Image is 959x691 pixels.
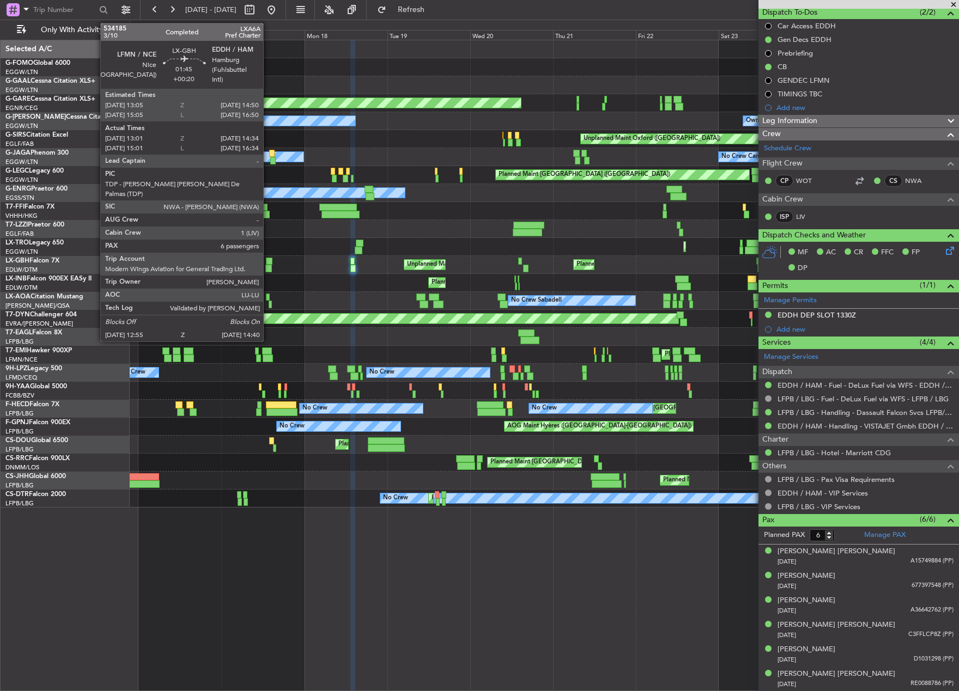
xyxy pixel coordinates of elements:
[5,383,30,390] span: 9H-YAA
[5,86,38,94] a: EGGW/LTN
[914,655,954,664] span: D1031298 (PP)
[5,356,38,364] a: LFMN/NCE
[5,491,66,498] a: CS-DTRFalcon 2000
[762,157,803,170] span: Flight Crew
[746,113,764,129] div: Owner
[5,365,27,372] span: 9H-LPZ
[141,292,225,309] div: No Crew Luxembourg (Findel)
[636,30,719,40] div: Fri 22
[5,276,27,282] span: LX-INB
[5,212,38,220] a: VHHH/HKG
[778,656,796,664] span: [DATE]
[432,274,521,291] div: Planned Maint Geneva (Cointrin)
[553,30,636,40] div: Thu 21
[864,530,906,541] a: Manage PAX
[665,346,756,363] div: Planned Maint [PERSON_NAME]
[5,455,70,462] a: CS-RRCFalcon 900LX
[798,263,808,274] span: DP
[778,381,954,390] a: EDDH / HAM - Fuel - DeLux Fuel via WFS - EDDH / HAM
[778,21,836,30] div: Car Access EDDH
[5,293,83,300] a: LX-AOACitation Mustang
[5,258,29,264] span: LX-GBH
[762,514,774,527] span: Pax
[5,473,29,480] span: CS-JHH
[5,150,31,156] span: G-JAGA
[5,222,28,228] span: T7-LZZI
[407,256,586,273] div: Unplanned Maint [GEOGRAPHIC_DATA] ([GEOGRAPHIC_DATA])
[138,30,221,40] div: Sat 16
[796,212,821,222] a: LIV
[5,68,38,76] a: EGGW/LTN
[5,419,70,426] a: F-GPNJFalcon 900EX
[762,229,866,242] span: Dispatch Checks and Weather
[5,473,66,480] a: CS-JHHGlobal 6000
[338,436,510,452] div: Planned Maint [GEOGRAPHIC_DATA] ([GEOGRAPHIC_DATA])
[5,168,64,174] a: G-LEGCLegacy 600
[5,311,30,318] span: T7-DYN
[5,481,34,490] a: LFPB/LBG
[778,644,835,655] div: [PERSON_NAME]
[912,247,920,258] span: FP
[778,421,954,431] a: EDDH / HAM - Handling - VISTAJET Gmbh EDDH / HAM
[5,176,38,184] a: EGGW/LTN
[5,78,95,84] a: G-GAALCessna Citation XLS+
[5,293,31,300] span: LX-AOA
[5,132,68,138] a: G-SIRSCitation Excel
[778,669,895,680] div: [PERSON_NAME] [PERSON_NAME]
[920,279,936,291] span: (1/1)
[576,256,698,273] div: Planned Maint Nice ([GEOGRAPHIC_DATA])
[280,418,305,435] div: No Crew
[5,338,34,346] a: LFPB/LBG
[762,7,817,19] span: Dispatch To-Dos
[778,571,835,582] div: [PERSON_NAME]
[5,347,72,354] a: T7-EMIHawker 900XP
[911,606,954,615] span: A36642762 (PP)
[5,230,34,238] a: EGLF/FAB
[762,115,817,127] span: Leg Information
[5,132,26,138] span: G-SIRS
[5,204,25,210] span: T7-FFI
[5,194,34,202] a: EGSS/STN
[762,366,792,378] span: Dispatch
[778,76,829,85] div: GENDEC LFMN
[908,630,954,639] span: C3FFLCP8Z (PP)
[511,292,562,309] div: No Crew Sabadell
[28,26,115,34] span: Only With Activity
[369,364,394,381] div: No Crew
[221,30,304,40] div: Sun 17
[5,186,31,192] span: G-ENRG
[5,122,38,130] a: EGGW/LTN
[775,175,793,187] div: CP
[305,30,387,40] div: Mon 18
[5,329,32,336] span: T7-EAGL
[5,140,34,148] a: EGLF/FAB
[5,158,38,166] a: EGGW/LTN
[721,149,802,165] div: No Crew Cannes (Mandelieu)
[826,247,836,258] span: AC
[920,7,936,18] span: (2/2)
[33,2,96,18] input: Trip Number
[584,131,720,147] div: Unplanned Maint Oxford ([GEOGRAPHIC_DATA])
[5,96,31,102] span: G-GARE
[389,6,434,14] span: Refresh
[5,401,29,408] span: F-HECD
[5,455,29,462] span: CS-RRC
[778,680,796,688] span: [DATE]
[5,437,68,444] a: CS-DOUGlobal 6500
[778,631,796,639] span: [DATE]
[499,167,670,183] div: Planned Maint [GEOGRAPHIC_DATA] ([GEOGRAPHIC_DATA])
[762,128,781,140] span: Crew
[5,60,70,66] a: G-FOMOGlobal 6000
[383,490,408,506] div: No Crew
[5,150,69,156] a: G-JAGAPhenom 300
[5,383,67,390] a: 9H-YAAGlobal 5000
[762,460,786,473] span: Others
[185,5,236,15] span: [DATE] - [DATE]
[778,48,813,58] div: Prebriefing
[778,595,835,606] div: [PERSON_NAME]
[5,222,64,228] a: T7-LZZIPraetor 600
[302,400,327,417] div: No Crew
[762,280,788,292] span: Permits
[762,337,791,349] span: Services
[764,352,818,363] a: Manage Services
